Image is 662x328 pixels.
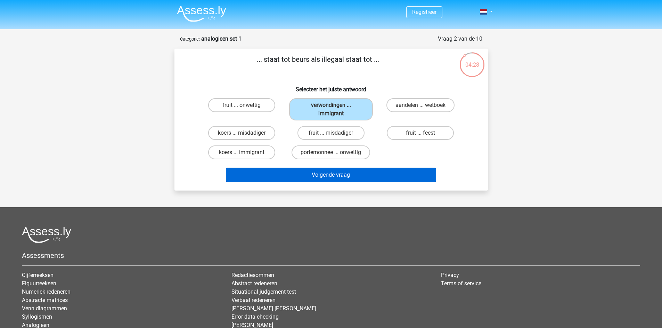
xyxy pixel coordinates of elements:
[231,313,279,320] a: Error data checking
[231,288,296,295] a: Situational judgement test
[208,98,275,112] label: fruit ... onwettig
[231,305,316,312] a: [PERSON_NAME] [PERSON_NAME]
[441,280,481,287] a: Terms of service
[459,52,485,69] div: 04:28
[22,313,52,320] a: Syllogismen
[186,54,451,75] p: ... staat tot beurs als illegaal staat tot ...
[22,272,54,278] a: Cijferreeksen
[231,280,277,287] a: Abstract redeneren
[22,288,71,295] a: Numeriek redeneren
[22,305,67,312] a: Venn diagrammen
[186,81,477,93] h6: Selecteer het juiste antwoord
[177,6,226,22] img: Assessly
[292,145,370,159] label: portemonnee ... onwettig
[289,98,373,120] label: verwondingen ... immigrant
[22,297,68,303] a: Abstracte matrices
[231,297,276,303] a: Verbaal redeneren
[22,227,71,243] img: Assessly logo
[180,36,200,42] small: Categorie:
[201,35,242,42] strong: analogieen set 1
[208,126,275,140] label: koers ... misdadiger
[22,251,640,260] h5: Assessments
[386,98,455,112] label: aandelen ... wetboek
[438,35,482,43] div: Vraag 2 van de 10
[208,145,275,159] label: koers ... immigrant
[387,126,454,140] label: fruit ... feest
[231,272,274,278] a: Redactiesommen
[441,272,459,278] a: Privacy
[22,280,56,287] a: Figuurreeksen
[412,9,436,15] a: Registreer
[226,168,436,182] button: Volgende vraag
[297,126,365,140] label: fruit ... misdadiger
